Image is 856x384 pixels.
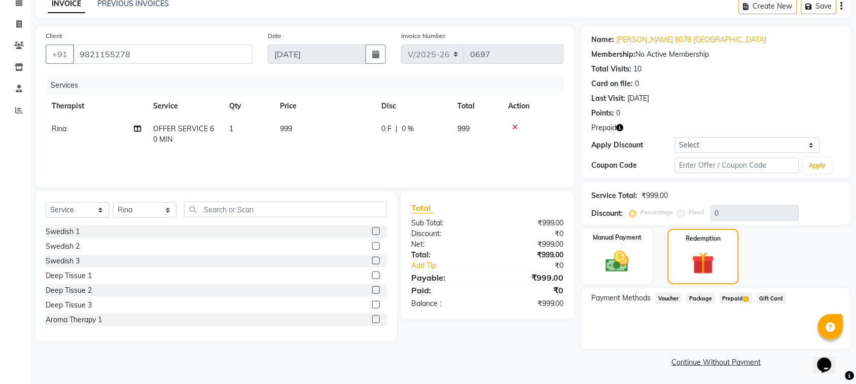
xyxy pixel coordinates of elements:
div: ₹999.00 [487,218,572,228]
div: Deep Tissue 3 [46,300,92,311]
span: 999 [457,124,470,133]
input: Enter Offer / Coupon Code [675,158,799,173]
button: Apply [803,158,832,173]
div: ₹999.00 [487,250,572,260]
th: Disc [375,95,451,118]
div: Sub Total: [404,218,488,228]
button: +91 [46,45,74,64]
span: Prepaid [720,292,753,304]
div: Swedish 2 [46,241,80,252]
div: Discount: [404,228,488,239]
span: Prepaid [592,123,617,133]
div: ₹0 [487,284,572,296]
div: Apply Discount [592,140,675,150]
div: Net: [404,239,488,250]
div: Last Visit: [592,93,626,104]
div: Service Total: [592,190,638,201]
span: Total [411,203,435,213]
span: 999 [280,124,292,133]
div: ₹999.00 [642,190,668,201]
label: Percentage [641,208,673,217]
div: Coupon Code [592,160,675,171]
span: 2 [743,296,749,302]
label: Date [268,31,281,41]
th: Qty [223,95,274,118]
a: Continue Without Payment [584,357,849,368]
div: Card on file: [592,79,633,89]
div: ₹0 [487,228,572,239]
span: | [396,124,398,134]
div: Balance : [404,298,488,309]
span: Voucher [655,292,682,304]
div: Payable: [404,272,488,284]
div: Points: [592,108,615,119]
span: 0 % [402,124,414,134]
label: Redemption [686,234,721,243]
div: No Active Membership [592,49,841,60]
span: 0 F [381,124,391,134]
div: Aroma Therapy 1 [46,315,102,325]
div: Paid: [404,284,488,296]
th: Price [274,95,375,118]
input: Search by Name/Mobile/Email/Code [73,45,253,64]
span: OFFER SERVICE 60 MIN [153,124,214,144]
input: Search or Scan [184,202,387,217]
div: Swedish 3 [46,256,80,266]
th: Therapist [46,95,147,118]
label: Invoice Number [401,31,445,41]
div: Total Visits: [592,64,632,74]
div: Total: [404,250,488,260]
iframe: chat widget [813,343,846,374]
div: Discount: [592,208,623,219]
img: _cash.svg [598,248,636,275]
div: ₹999.00 [487,272,572,284]
div: Name: [592,34,615,45]
div: Deep Tissue 2 [46,285,92,296]
span: Package [686,292,716,304]
div: Services [47,76,572,95]
span: Payment Methods [592,293,651,303]
a: Add Tip [404,260,502,271]
th: Action [502,95,564,118]
th: Total [451,95,502,118]
th: Service [147,95,223,118]
div: Membership: [592,49,636,60]
span: 1 [229,124,233,133]
div: Deep Tissue 1 [46,271,92,281]
span: Rina [52,124,66,133]
div: ₹999.00 [487,298,572,309]
a: [PERSON_NAME] 8078 [GEOGRAPHIC_DATA] [617,34,767,45]
label: Fixed [689,208,704,217]
div: [DATE] [628,93,650,104]
span: Gift Card [757,292,787,304]
div: 10 [634,64,642,74]
label: Client [46,31,62,41]
label: Manual Payment [593,233,641,242]
div: 0 [635,79,639,89]
div: ₹999.00 [487,239,572,250]
img: _gift.svg [685,249,722,277]
div: ₹0 [502,260,572,271]
div: 0 [617,108,621,119]
div: Swedish 1 [46,226,80,237]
